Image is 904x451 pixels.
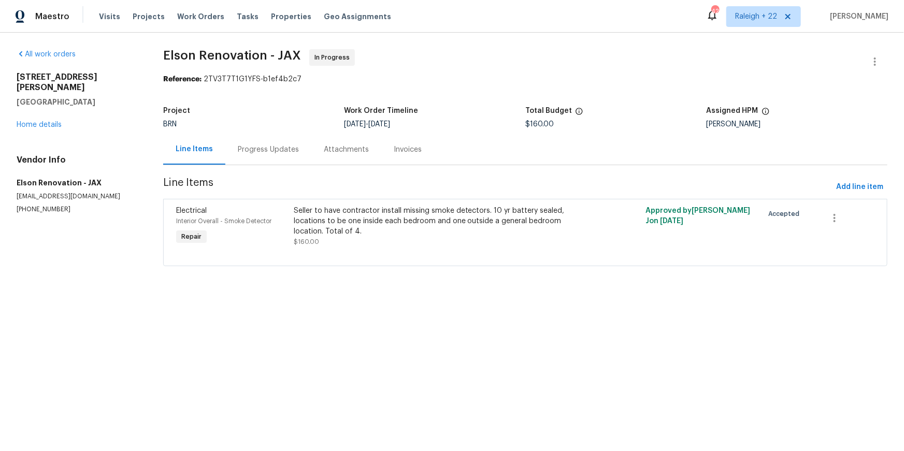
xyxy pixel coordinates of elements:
[237,13,259,20] span: Tasks
[294,239,319,245] span: $160.00
[394,144,422,155] div: Invoices
[369,121,391,128] span: [DATE]
[735,11,777,22] span: Raleigh + 22
[133,11,165,22] span: Projects
[17,72,138,93] h2: [STREET_ADDRESS][PERSON_NAME]
[762,107,770,121] span: The hpm assigned to this work order.
[163,76,202,83] b: Reference:
[163,121,177,128] span: BRN
[176,144,213,154] div: Line Items
[177,11,224,22] span: Work Orders
[17,121,62,128] a: Home details
[17,205,138,214] p: [PHONE_NUMBER]
[345,107,419,114] h5: Work Order Timeline
[646,207,751,225] span: Approved by [PERSON_NAME] J on
[324,144,369,155] div: Attachments
[345,121,366,128] span: [DATE]
[826,11,888,22] span: [PERSON_NAME]
[575,107,583,121] span: The total cost of line items that have been proposed by Opendoor. This sum includes line items th...
[314,52,354,63] span: In Progress
[271,11,311,22] span: Properties
[238,144,299,155] div: Progress Updates
[177,231,206,242] span: Repair
[163,74,887,84] div: 2TV3T7T1G1YFS-b1ef4b2c7
[163,49,301,62] span: Elson Renovation - JAX
[17,178,138,188] h5: Elson Renovation - JAX
[836,181,883,194] span: Add line item
[345,121,391,128] span: -
[324,11,391,22] span: Geo Assignments
[17,51,76,58] a: All work orders
[176,207,207,214] span: Electrical
[17,192,138,201] p: [EMAIL_ADDRESS][DOMAIN_NAME]
[35,11,69,22] span: Maestro
[525,121,554,128] span: $160.00
[17,155,138,165] h4: Vendor Info
[832,178,887,197] button: Add line item
[711,6,719,17] div: 421
[99,11,120,22] span: Visits
[163,178,832,197] span: Line Items
[768,209,803,219] span: Accepted
[707,107,758,114] h5: Assigned HPM
[17,97,138,107] h5: [GEOGRAPHIC_DATA]
[294,206,581,237] div: Seller to have contractor install missing smoke detectors. 10 yr battery sealed, locations to be ...
[163,107,190,114] h5: Project
[525,107,572,114] h5: Total Budget
[176,218,271,224] span: Interior Overall - Smoke Detector
[707,121,887,128] div: [PERSON_NAME]
[661,217,684,225] span: [DATE]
